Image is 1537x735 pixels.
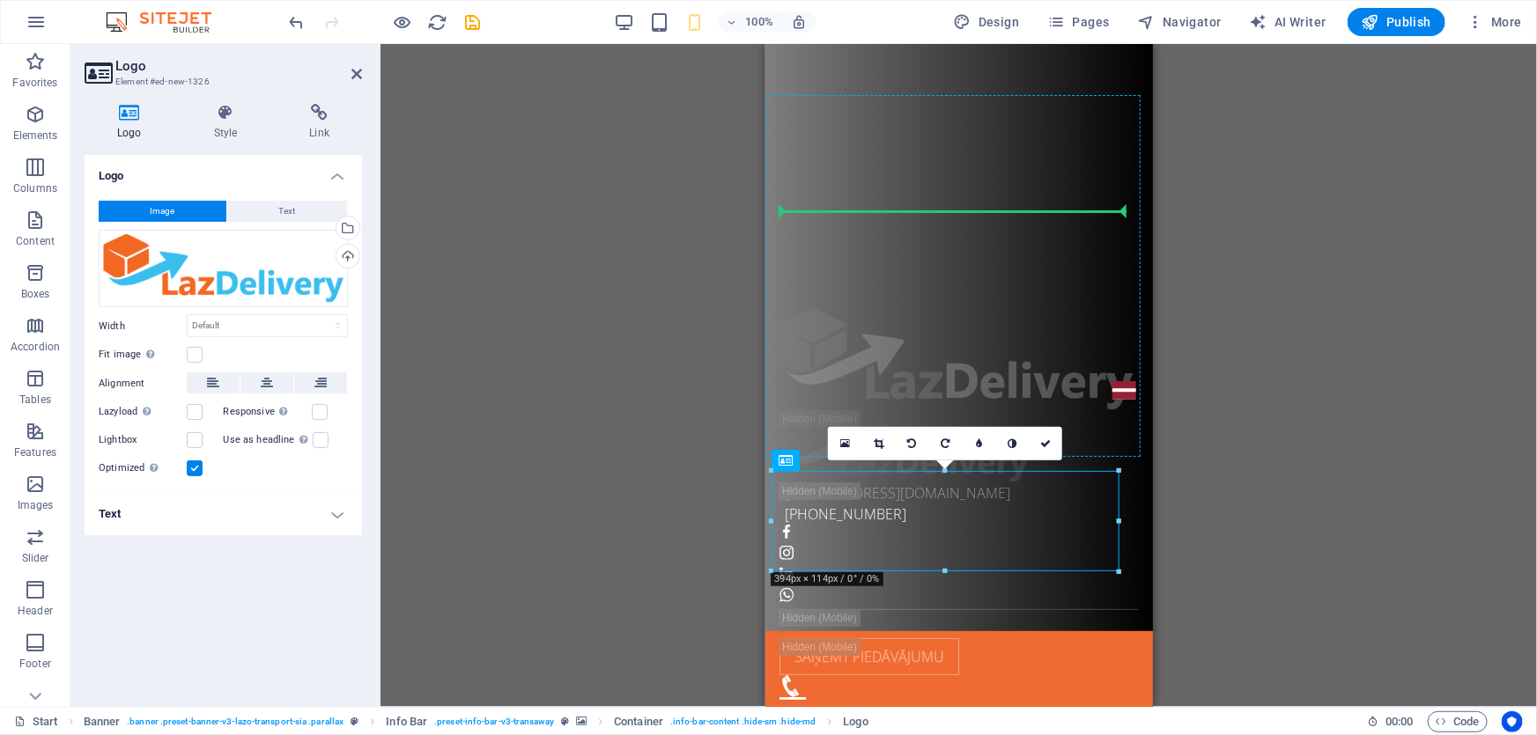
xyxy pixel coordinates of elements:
span: . banner .preset-banner-v3-lazo-transport-sia .parallax [127,711,344,732]
h6: Session time [1367,711,1414,732]
div: Design (Ctrl+Alt+Y) [947,8,1027,36]
span: Navigator [1138,13,1222,31]
button: 100% [719,11,781,33]
span: Click to select. Double-click to edit [614,711,663,732]
span: . info-bar-content .hide-sm .hide-md [670,711,816,732]
label: Lazyload [99,401,187,423]
button: Design [947,8,1027,36]
button: Text [227,201,347,222]
span: Click to select. Double-click to edit [386,711,427,732]
a: Rotate left 90° [895,427,928,460]
nav: breadcrumb [84,711,868,732]
a: Rotate right 90° [928,427,962,460]
span: More [1467,13,1522,31]
a: Blur [962,427,995,460]
span: . preset-info-bar-v3-transaway [434,711,554,732]
label: Use as headline [224,430,313,451]
span: : [1398,715,1400,728]
p: Slider [22,551,49,565]
p: Favorites [12,76,57,90]
h4: Text [85,493,362,535]
button: Code [1428,711,1488,732]
span: Text [279,201,296,222]
h4: Logo [85,104,181,141]
button: More [1459,8,1529,36]
span: Pages [1047,13,1109,31]
span: Design [954,13,1020,31]
h2: Logo [115,58,362,74]
button: Image [99,201,226,222]
p: Features [14,445,56,459]
a: Confirm ( Ctrl ⏎ ) [1029,427,1062,460]
button: save [462,11,484,33]
label: Lightbox [99,430,187,451]
a: Greyscale [995,427,1029,460]
label: Fit image [99,344,187,365]
h4: Link [277,104,362,141]
span: Image [151,201,175,222]
p: Footer [19,657,51,671]
i: On resize automatically adjust zoom level to fit chosen device. [791,14,807,30]
label: Alignment [99,373,187,394]
button: Publish [1348,8,1445,36]
p: Images [18,498,54,512]
i: Undo: Add element (Ctrl+Z) [287,12,307,33]
span: AI Writer [1250,13,1326,31]
label: Responsive [224,401,312,423]
button: undo [286,11,307,33]
img: Editor Logo [101,11,233,33]
button: reload [427,11,448,33]
button: Usercentrics [1502,711,1523,732]
h3: Element #ed-new-1326 [115,74,327,90]
span: 00 00 [1386,711,1413,732]
div: Asset4-AOwZdyhVzwewqTCnfqwHog.png [99,230,348,307]
i: This element contains a background [576,717,587,726]
a: Select files from the file manager, stock photos, or upload file(s) [828,427,861,460]
button: Pages [1040,8,1116,36]
p: Boxes [21,287,50,301]
p: Columns [13,181,57,195]
h4: Logo [85,155,362,187]
h4: Style [181,104,277,141]
button: AI Writer [1243,8,1334,36]
i: This element is a customizable preset [561,717,569,726]
i: This element is a customizable preset [351,717,358,726]
p: Content [16,234,55,248]
span: Publish [1362,13,1431,31]
span: Click to select. Double-click to edit [844,711,868,732]
p: Header [18,604,53,618]
p: Tables [19,393,51,407]
span: Code [1436,711,1480,732]
p: Accordion [11,340,60,354]
span: Click to select. Double-click to edit [84,711,121,732]
a: Click to cancel selection. Double-click to open Pages [14,711,58,732]
label: Width [99,321,187,331]
label: Optimized [99,458,187,479]
button: Navigator [1131,8,1229,36]
h6: 100% [745,11,773,33]
p: Elements [13,129,58,143]
a: Crop mode [861,427,895,460]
